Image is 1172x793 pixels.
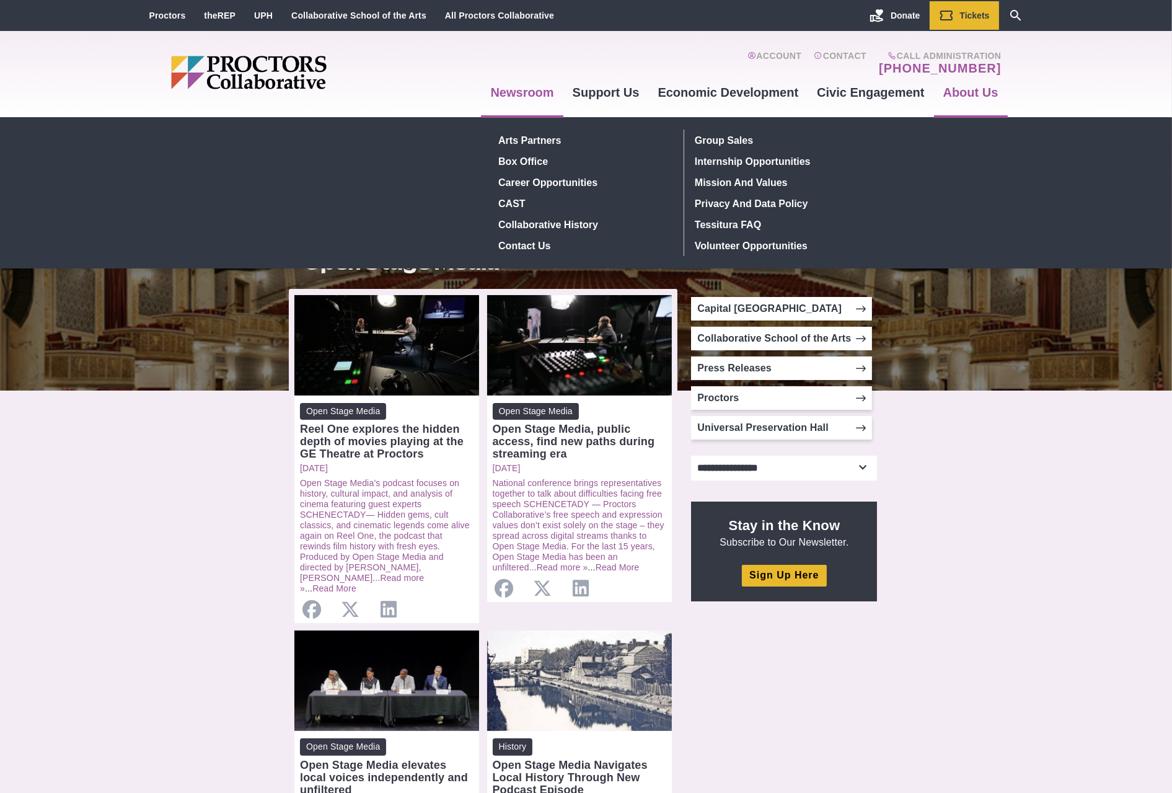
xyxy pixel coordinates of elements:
span: Open Stage Media [300,738,386,755]
a: Tickets [930,1,999,30]
a: Open Stage Media Open Stage Media, public access, find new paths during streaming era [493,403,666,460]
h1: Open Stage Media [304,250,663,274]
a: Collaborative History [494,214,674,235]
span: Tickets [960,11,990,20]
p: Subscribe to Our Newsletter. [706,516,862,549]
a: Tessitura FAQ [690,214,871,235]
a: Internship Opportunities [690,151,871,172]
a: Account [747,51,801,76]
strong: Stay in the Know [729,518,840,533]
a: About Us [934,76,1008,109]
span: Call Administration [875,51,1001,61]
a: UPH [254,11,273,20]
a: Mission and Values [690,172,871,193]
a: Collaborative School of the Arts [691,327,872,350]
a: theREP [204,11,236,20]
div: Open Stage Media, public access, find new paths during streaming era [493,423,666,460]
a: Newsroom [481,76,563,109]
img: Proctors logo [171,56,422,89]
a: Arts Partners [494,130,674,151]
a: Capital [GEOGRAPHIC_DATA] [691,297,872,321]
span: History [493,738,533,755]
a: Read more » [300,573,424,593]
select: Select category [691,456,877,481]
a: Open Stage Media Reel One explores the hidden depth of movies playing at the GE Theatre at Proctors [300,403,474,460]
a: Read more » [537,562,588,572]
a: Support Us [563,76,649,109]
a: Volunteer Opportunities [690,235,871,256]
a: Contact [814,51,866,76]
a: Proctors [691,386,872,410]
a: Collaborative School of the Arts [291,11,426,20]
a: Civic Engagement [808,76,933,109]
a: Universal Preservation Hall [691,416,872,440]
p: ... [493,478,666,573]
a: [DATE] [493,463,666,474]
span: Donate [891,11,920,20]
a: CAST [494,193,674,214]
a: [DATE] [300,463,474,474]
a: Box Office [494,151,674,172]
span: Open Stage Media [493,403,579,420]
a: All Proctors Collaborative [445,11,554,20]
a: Press Releases [691,357,872,380]
a: Read More [312,583,356,593]
a: Contact Us [494,235,674,256]
a: National conference brings representatives together to talk about difficulties facing free speech... [493,478,664,572]
a: Sign Up Here [742,565,826,587]
a: Group Sales [690,130,871,151]
a: Search [999,1,1033,30]
a: Donate [860,1,929,30]
a: [PHONE_NUMBER] [879,61,1001,76]
span: Open Stage Media [300,403,386,420]
a: Career Opportunities [494,172,674,193]
a: Read More [596,562,640,572]
a: Proctors [149,11,186,20]
a: Economic Development [649,76,808,109]
div: Reel One explores the hidden depth of movies playing at the GE Theatre at Proctors [300,423,474,460]
p: ... [300,478,474,594]
a: Open Stage Media’s podcast focuses on history, cultural impact, and analysis of cinema featuring ... [300,478,470,583]
a: Privacy and Data Policy [690,193,871,214]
